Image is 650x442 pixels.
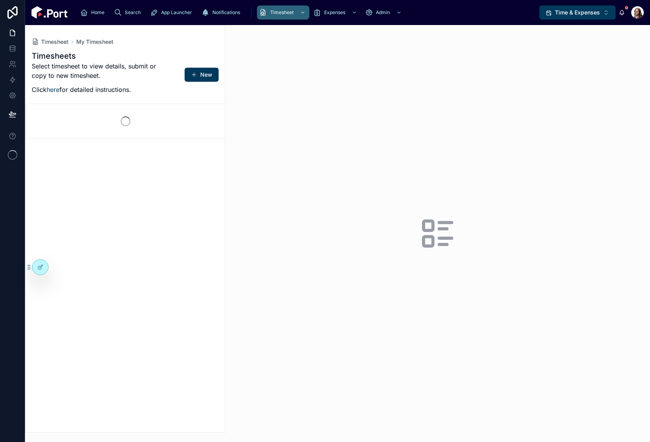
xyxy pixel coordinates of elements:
[41,38,68,46] span: Timesheet
[376,9,390,16] span: Admin
[91,9,104,16] span: Home
[78,5,110,20] a: Home
[161,9,192,16] span: App Launcher
[74,4,539,21] div: scrollable content
[555,9,600,16] span: Time & Expenses
[148,5,198,20] a: App Launcher
[125,9,141,16] span: Search
[539,5,616,20] button: Select Button
[199,5,246,20] a: Notifications
[257,5,309,20] a: Timesheet
[311,5,361,20] a: Expenses
[32,85,160,94] p: Click for detailed instructions.
[47,86,59,93] a: here
[32,50,160,61] h1: Timesheets
[32,38,68,46] a: Timesheet
[270,9,294,16] span: Timesheet
[363,5,406,20] a: Admin
[111,5,146,20] a: Search
[212,9,240,16] span: Notifications
[31,6,68,19] img: App logo
[324,9,345,16] span: Expenses
[32,61,160,80] p: Select timesheet to view details, submit or copy to new timesheet.
[76,38,113,46] a: My Timesheet
[185,68,219,82] button: New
